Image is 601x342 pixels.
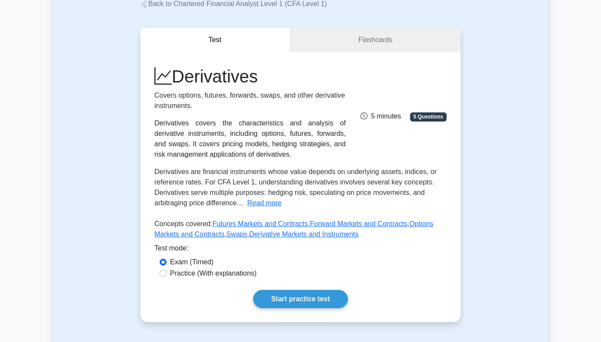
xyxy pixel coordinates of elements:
[154,243,447,257] div: Test mode:
[310,220,407,227] a: Forward Markets and Contracts
[247,198,282,208] button: Read more
[154,118,346,160] div: Derivatives covers the characteristics and analysis of derivative instruments, including options,...
[249,230,359,238] a: Derivative Markets and Instruments
[170,257,214,267] label: Exam (Timed)
[154,66,346,87] h1: Derivatives
[140,28,290,53] button: Test
[154,90,346,111] p: Covers options, futures, forwards, swaps, and other derivative instruments.
[410,112,447,121] span: 5 Questions
[290,28,461,53] a: Flashcards
[154,168,437,207] span: Derivatives are financial instruments whose value depends on underlying assets, indices, or refer...
[170,268,257,279] label: Practice (With explanations)
[226,230,247,238] a: Swaps
[253,290,347,308] a: Start practice test
[212,220,308,227] a: Futures Markets and Contracts
[154,219,447,243] p: Concepts covered: , , , ,
[361,112,401,120] span: 5 minutes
